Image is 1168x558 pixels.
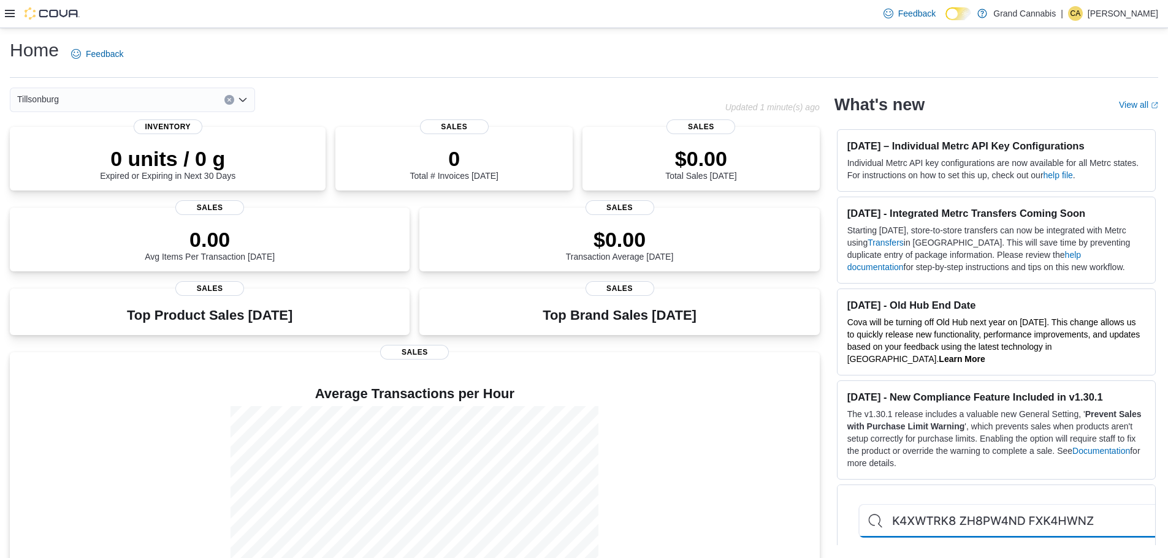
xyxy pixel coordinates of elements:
p: Grand Cannabis [993,6,1056,21]
p: [PERSON_NAME] [1088,6,1158,21]
a: View allExternal link [1119,100,1158,110]
div: Avg Items Per Transaction [DATE] [145,227,275,262]
strong: Prevent Sales with Purchase Limit Warning [847,409,1142,431]
a: Feedback [879,1,941,26]
p: 0 units / 0 g [100,146,235,171]
p: The v1.30.1 release includes a valuable new General Setting, ' ', which prevents sales when produ... [847,408,1145,469]
p: $0.00 [665,146,736,171]
p: Individual Metrc API key configurations are now available for all Metrc states. For instructions ... [847,157,1145,181]
h3: [DATE] - New Compliance Feature Included in v1.30.1 [847,391,1145,403]
span: CA [1071,6,1081,21]
a: Documentation [1072,446,1130,456]
span: Cova will be turning off Old Hub next year on [DATE]. This change allows us to quickly release ne... [847,317,1140,364]
input: Dark Mode [945,7,971,20]
span: Sales [380,345,449,360]
h3: Top Brand Sales [DATE] [543,308,697,323]
h3: [DATE] – Individual Metrc API Key Configurations [847,140,1145,152]
span: Tillsonburg [17,92,59,107]
p: | [1061,6,1063,21]
button: Clear input [224,95,234,105]
div: Total Sales [DATE] [665,146,736,181]
div: Total # Invoices [DATE] [410,146,498,181]
p: 0 [410,146,498,171]
span: Feedback [898,7,936,20]
button: Open list of options [238,95,248,105]
h1: Home [10,38,59,62]
span: Sales [175,200,244,215]
h4: Average Transactions per Hour [20,386,810,401]
span: Sales [586,281,654,296]
h3: [DATE] - Integrated Metrc Transfers Coming Soon [847,207,1145,219]
a: Learn More [939,354,985,364]
div: Christine Atack [1068,6,1083,21]
span: Sales [175,281,244,296]
span: Sales [586,200,654,215]
h3: Top Product Sales [DATE] [127,308,292,323]
span: Feedback [86,48,123,60]
h2: What's new [834,95,925,115]
a: Transfers [868,238,904,247]
span: Sales [666,119,735,134]
p: $0.00 [566,227,674,252]
svg: External link [1151,102,1158,109]
div: Expired or Expiring in Next 30 Days [100,146,235,181]
span: Inventory [134,119,202,134]
p: Updated 1 minute(s) ago [725,102,820,112]
a: help documentation [847,250,1081,272]
span: Dark Mode [945,20,946,21]
p: Starting [DATE], store-to-store transfers can now be integrated with Metrc using in [GEOGRAPHIC_D... [847,224,1145,273]
div: Transaction Average [DATE] [566,227,674,262]
p: 0.00 [145,227,275,252]
span: Sales [420,119,489,134]
a: help file [1044,170,1073,180]
img: Cova [25,7,80,20]
h3: [DATE] - Old Hub End Date [847,299,1145,311]
a: Feedback [66,42,128,66]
